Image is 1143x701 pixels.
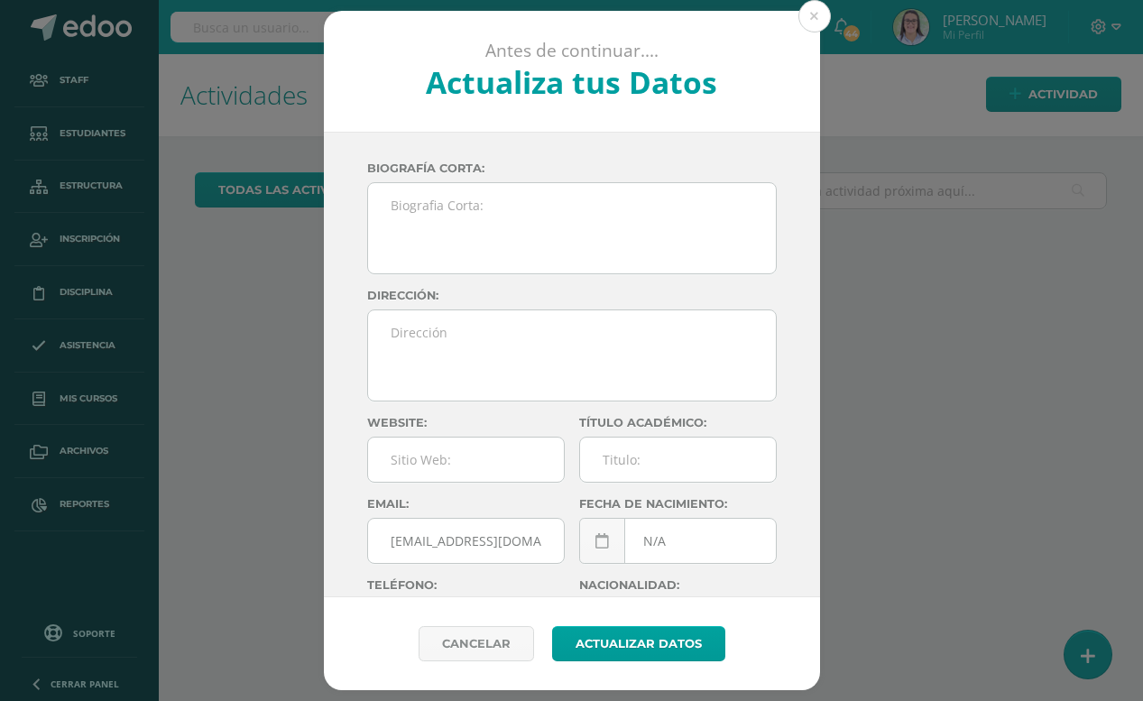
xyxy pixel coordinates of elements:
label: Fecha de nacimiento: [579,497,777,511]
label: Biografía corta: [367,161,777,175]
a: Cancelar [419,626,534,661]
h2: Actualiza tus Datos [372,61,771,103]
input: Sitio Web: [368,438,564,482]
label: Dirección: [367,289,777,302]
input: Fecha de Nacimiento: [580,519,776,563]
label: Nacionalidad: [579,578,777,592]
label: Email: [367,497,565,511]
input: Correo Electronico: [368,519,564,563]
label: Teléfono: [367,578,565,592]
p: Antes de continuar.... [372,40,771,62]
label: Título académico: [579,416,777,429]
button: Actualizar datos [552,626,725,661]
label: Website: [367,416,565,429]
input: Titulo: [580,438,776,482]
